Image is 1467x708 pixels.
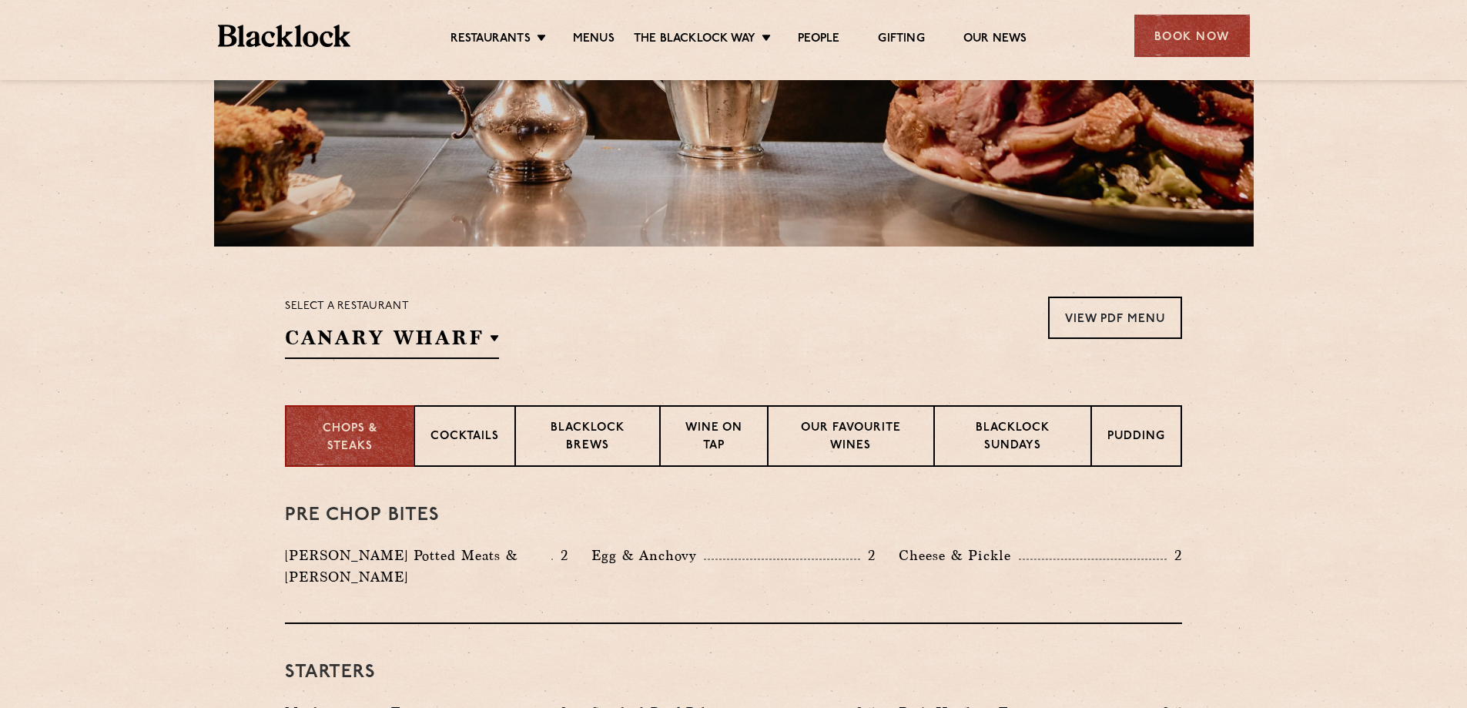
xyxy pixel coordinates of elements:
[1167,545,1182,565] p: 2
[285,505,1182,525] h3: Pre Chop Bites
[899,545,1019,566] p: Cheese & Pickle
[950,420,1075,456] p: Blacklock Sundays
[676,420,752,456] p: Wine on Tap
[285,663,1182,683] h3: Starters
[450,32,531,49] a: Restaurants
[1048,297,1182,339] a: View PDF Menu
[285,545,551,588] p: [PERSON_NAME] Potted Meats & [PERSON_NAME]
[218,25,351,47] img: BL_Textured_Logo-footer-cropped.svg
[784,420,917,456] p: Our favourite wines
[963,32,1027,49] a: Our News
[878,32,924,49] a: Gifting
[531,420,644,456] p: Blacklock Brews
[591,545,704,566] p: Egg & Anchovy
[860,545,876,565] p: 2
[302,421,398,455] p: Chops & Steaks
[798,32,839,49] a: People
[285,324,499,359] h2: Canary Wharf
[430,428,499,448] p: Cocktails
[1107,428,1165,448] p: Pudding
[553,545,568,565] p: 2
[634,32,755,49] a: The Blacklock Way
[1134,15,1250,57] div: Book Now
[285,297,499,317] p: Select a restaurant
[573,32,615,49] a: Menus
